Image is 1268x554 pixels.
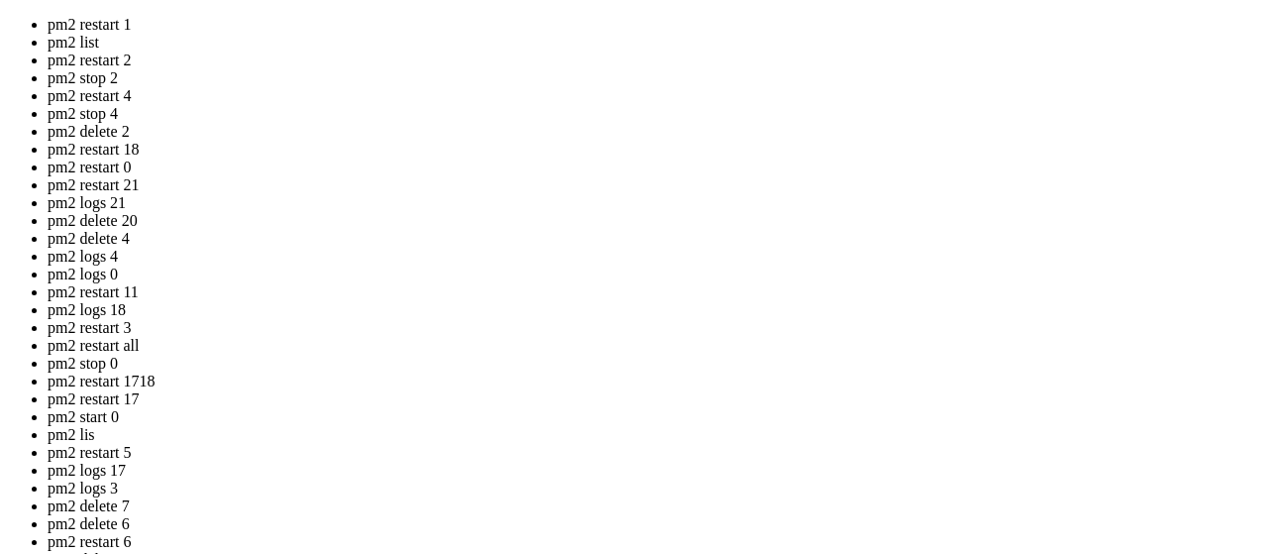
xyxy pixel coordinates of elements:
[48,212,1260,230] li: pm2 delete 20
[48,69,1260,87] li: pm2 stop 2
[48,480,1260,498] li: pm2 logs 3
[8,8,1011,25] x-row: Welcome to Ubuntu 22.04.2 LTS (GNU/Linux 5.15.0-151-generic x86_64)
[48,16,1260,34] li: pm2 restart 1
[8,57,1011,74] x-row: * Management: [URL][DOMAIN_NAME]
[209,240,217,257] div: (24, 14)
[8,173,1011,190] x-row: New release '24.04.3 LTS' available.
[48,408,1260,426] li: pm2 start 0
[8,240,1011,257] x-row: root@homeless-cock:~# pm
[48,498,1260,515] li: pm2 delete 7
[48,444,1260,462] li: pm2 restart 5
[48,248,1260,266] li: pm2 logs 4
[48,176,1260,194] li: pm2 restart 21
[48,123,1260,141] li: pm2 delete 2
[8,107,1011,124] x-row: This system has been minimized by removing packages and content that are
[48,337,1260,355] li: pm2 restart all
[48,87,1260,105] li: pm2 restart 4
[8,157,1011,173] x-row: To restore this content, you can run the 'unminimize' command.
[48,105,1260,123] li: pm2 stop 4
[48,141,1260,159] li: pm2 restart 18
[8,74,1011,91] x-row: * Support: [URL][DOMAIN_NAME]
[8,124,1011,141] x-row: not required on a system that users do not log into.
[48,426,1260,444] li: pm2 lis
[48,52,1260,69] li: pm2 restart 2
[48,266,1260,283] li: pm2 logs 0
[8,223,1011,240] x-row: Last login: [DATE] from [TECHNICAL_ID]
[48,533,1260,551] li: pm2 restart 6
[48,355,1260,373] li: pm2 stop 0
[48,159,1260,176] li: pm2 restart 0
[48,230,1260,248] li: pm2 delete 4
[48,283,1260,301] li: pm2 restart 11
[8,41,1011,57] x-row: * Documentation: [URL][DOMAIN_NAME]
[48,462,1260,480] li: pm2 logs 17
[8,190,1011,207] x-row: Run 'do-release-upgrade' to upgrade to it.
[48,515,1260,533] li: pm2 delete 6
[48,194,1260,212] li: pm2 logs 21
[48,319,1260,337] li: pm2 restart 3
[48,373,1260,390] li: pm2 restart 1718
[48,390,1260,408] li: pm2 restart 17
[48,34,1260,52] li: pm2 list
[48,301,1260,319] li: pm2 logs 18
